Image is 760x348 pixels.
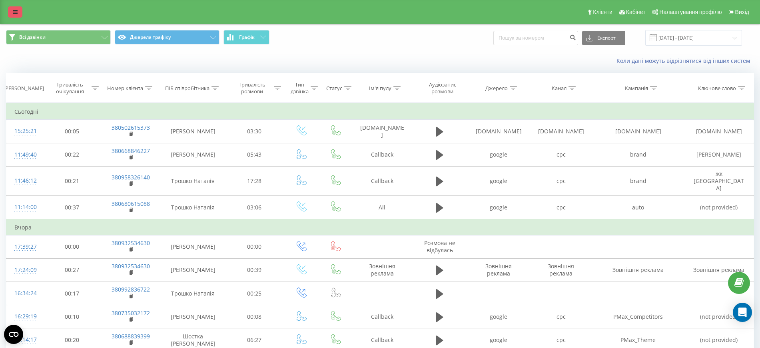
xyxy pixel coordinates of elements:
div: [PERSON_NAME] [4,85,44,92]
div: Ключове слово [698,85,736,92]
a: 380958326140 [112,173,150,181]
td: Зовнішня реклама [592,258,684,282]
div: Канал [552,85,567,92]
div: Open Intercom Messenger [733,303,752,322]
td: google [467,196,530,219]
a: Коли дані можуть відрізнятися вiд інших систем [616,57,754,64]
td: [PERSON_NAME] [161,235,225,258]
span: Вихід [735,9,749,15]
div: 11:14:00 [14,199,35,215]
td: 00:17 [43,282,101,305]
button: Графік [223,30,269,44]
a: 380502615373 [112,124,150,131]
a: 380932534630 [112,262,150,270]
td: 00:39 [225,258,283,282]
td: Трошко Наталія [161,196,225,219]
div: Ім'я пулу [369,85,391,92]
td: cpc [530,143,592,166]
td: Callback [352,143,412,166]
td: cpc [530,166,592,196]
div: Аудіозапис розмови [419,81,466,95]
span: Розмова не відбулась [424,239,455,254]
td: 03:06 [225,196,283,219]
td: google [467,166,530,196]
button: Open CMP widget [4,325,23,344]
td: auto [592,196,684,219]
td: 00:00 [43,235,101,258]
td: Зовнішня реклама [684,258,754,282]
div: Тривалість очікування [50,81,90,95]
td: Сьогодні [6,104,754,120]
td: 00:27 [43,258,101,282]
td: 00:22 [43,143,101,166]
td: Callback [352,305,412,328]
a: 380668846227 [112,147,150,155]
td: жк [GEOGRAPHIC_DATA] [684,166,754,196]
div: Тип дзвінка [290,81,309,95]
div: Кампанія [625,85,648,92]
td: [DOMAIN_NAME] [352,120,412,143]
div: ПІБ співробітника [165,85,209,92]
td: 00:00 [225,235,283,258]
td: 00:10 [43,305,101,328]
button: Експорт [582,31,625,45]
td: [PERSON_NAME] [161,305,225,328]
td: Callback [352,166,412,196]
span: Налаштування профілю [659,9,722,15]
div: Статус [326,85,342,92]
div: 16:29:19 [14,309,35,324]
td: 00:37 [43,196,101,219]
span: Графік [239,34,255,40]
div: 15:25:21 [14,123,35,139]
div: 16:14:17 [14,332,35,348]
td: brand [592,166,684,196]
button: Всі дзвінки [6,30,111,44]
td: Трошко Наталія [161,282,225,305]
td: 17:28 [225,166,283,196]
div: Джерело [485,85,508,92]
td: cpc [530,196,592,219]
td: brand [592,143,684,166]
td: google [467,143,530,166]
div: Тривалість розмови [233,81,272,95]
td: [PERSON_NAME] [684,143,754,166]
div: 16:34:24 [14,286,35,301]
button: Джерела трафіку [115,30,219,44]
a: 380680615088 [112,200,150,207]
td: Зовнішня реклама [530,258,592,282]
td: Зовнішня реклама [467,258,530,282]
td: All [352,196,412,219]
td: (not provided) [684,305,754,328]
div: 11:49:40 [14,147,35,163]
td: Трошко Наталія [161,166,225,196]
a: 380932534630 [112,239,150,247]
td: [DOMAIN_NAME] [684,120,754,143]
div: 17:24:09 [14,262,35,278]
td: 00:05 [43,120,101,143]
td: PMax_Competitors [592,305,684,328]
td: Зовнішня реклама [352,258,412,282]
td: cpc [530,305,592,328]
a: 380992836722 [112,286,150,293]
td: [PERSON_NAME] [161,143,225,166]
td: 00:21 [43,166,101,196]
td: 00:08 [225,305,283,328]
span: Всі дзвінки [19,34,46,40]
td: 00:25 [225,282,283,305]
td: [DOMAIN_NAME] [530,120,592,143]
span: Кабінет [626,9,646,15]
td: [DOMAIN_NAME] [592,120,684,143]
input: Пошук за номером [493,31,578,45]
td: Вчора [6,219,754,235]
td: google [467,305,530,328]
span: Клієнти [593,9,612,15]
td: [DOMAIN_NAME] [467,120,530,143]
td: 05:43 [225,143,283,166]
div: 11:46:12 [14,173,35,189]
td: [PERSON_NAME] [161,258,225,282]
td: 03:30 [225,120,283,143]
div: Номер клієнта [107,85,143,92]
a: 380735032172 [112,309,150,317]
div: 17:39:27 [14,239,35,255]
td: (not provided) [684,196,754,219]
